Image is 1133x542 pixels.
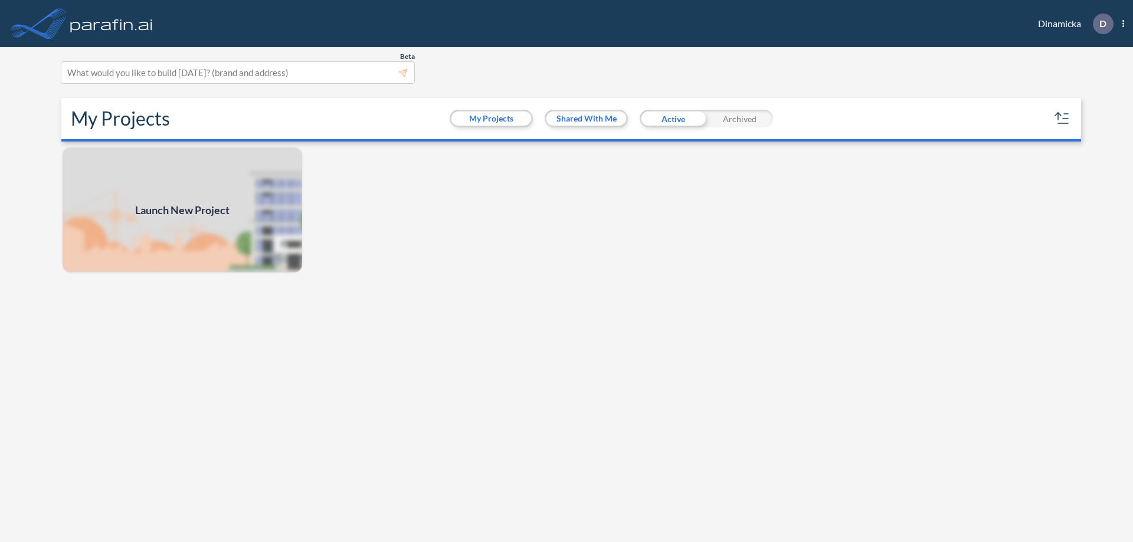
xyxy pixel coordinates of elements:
[135,202,230,218] span: Launch New Project
[1020,14,1124,34] div: Dinamicka
[1099,18,1106,29] p: D
[68,12,155,35] img: logo
[451,111,531,126] button: My Projects
[706,110,773,127] div: Archived
[640,110,706,127] div: Active
[1053,109,1072,128] button: sort
[61,146,303,274] img: add
[546,111,626,126] button: Shared With Me
[61,146,303,274] a: Launch New Project
[71,107,170,130] h2: My Projects
[400,52,415,61] span: Beta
